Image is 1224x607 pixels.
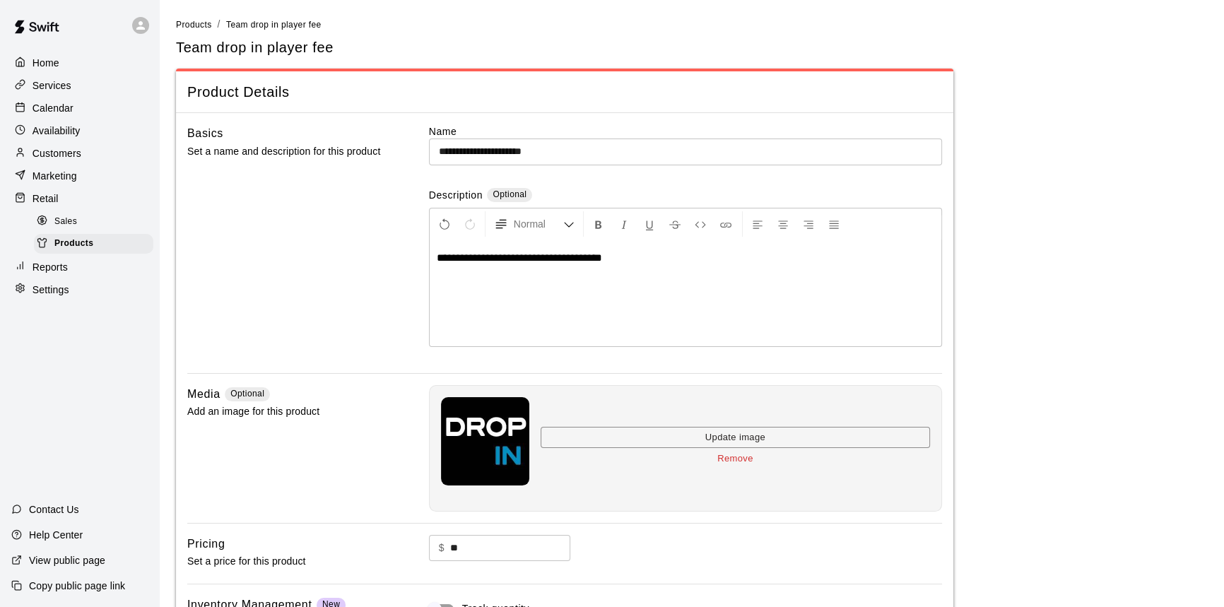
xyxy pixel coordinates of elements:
[54,215,77,229] span: Sales
[33,101,73,115] p: Calendar
[637,211,661,237] button: Format Underline
[11,143,148,164] a: Customers
[33,56,59,70] p: Home
[187,143,384,160] p: Set a name and description for this product
[187,403,384,420] p: Add an image for this product
[226,20,322,30] span: Team drop in player fee
[218,17,220,32] li: /
[33,191,59,206] p: Retail
[587,211,611,237] button: Format Bold
[33,78,71,93] p: Services
[11,188,148,209] a: Retail
[429,124,942,139] label: Name
[612,211,636,237] button: Format Italics
[230,389,264,399] span: Optional
[176,38,334,57] h5: Team drop in player fee
[11,257,148,278] a: Reports
[187,385,220,403] h6: Media
[746,211,770,237] button: Left Align
[822,211,846,237] button: Justify Align
[441,397,529,485] img: product image
[33,283,69,297] p: Settings
[33,146,81,160] p: Customers
[34,232,159,254] a: Products
[493,189,526,199] span: Optional
[796,211,820,237] button: Right Align
[432,211,457,237] button: Undo
[176,17,1207,33] nav: breadcrumb
[176,18,212,30] a: Products
[514,217,563,231] span: Normal
[33,124,81,138] p: Availability
[541,448,930,470] button: Remove
[663,211,687,237] button: Format Strikethrough
[187,83,942,102] span: Product Details
[29,528,83,542] p: Help Center
[187,124,223,143] h6: Basics
[29,579,125,593] p: Copy public page link
[11,120,148,141] a: Availability
[11,75,148,96] a: Services
[34,234,153,254] div: Products
[54,237,93,251] span: Products
[458,211,482,237] button: Redo
[11,279,148,300] a: Settings
[34,212,153,232] div: Sales
[771,211,795,237] button: Center Align
[187,553,384,570] p: Set a price for this product
[439,541,445,555] p: $
[11,165,148,187] a: Marketing
[33,169,77,183] p: Marketing
[34,211,159,232] a: Sales
[187,535,225,553] h6: Pricing
[29,502,79,517] p: Contact Us
[176,20,212,30] span: Products
[488,211,580,237] button: Formatting Options
[29,553,105,567] p: View public page
[541,427,930,449] button: Update image
[429,188,483,204] label: Description
[714,211,738,237] button: Insert Link
[33,260,68,274] p: Reports
[688,211,712,237] button: Insert Code
[11,52,148,73] a: Home
[11,98,148,119] a: Calendar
